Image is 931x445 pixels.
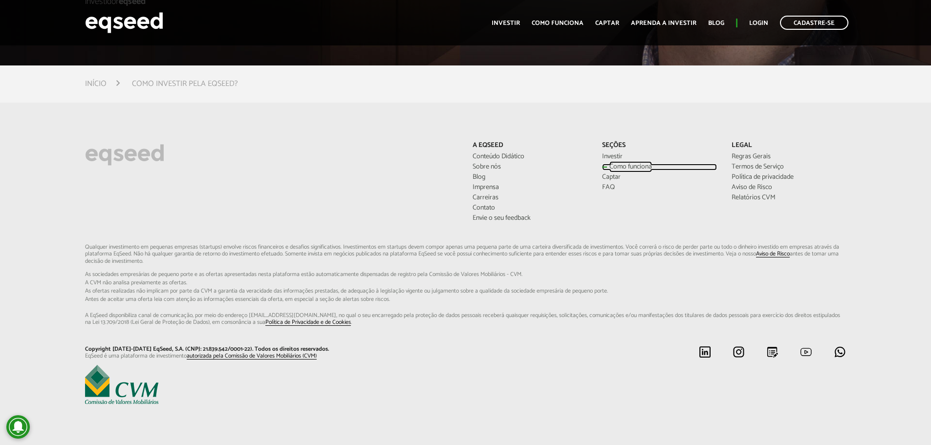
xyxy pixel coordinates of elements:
a: Aprenda a investir [631,20,696,26]
a: Início [85,80,107,88]
a: Como funciona [532,20,584,26]
img: linkedin.svg [699,346,711,358]
span: Antes de aceitar uma oferta leia com atenção as informações essenciais da oferta, em especial... [85,297,846,302]
span: As sociedades empresárias de pequeno porte e as ofertas apresentadas nesta plataforma estão aut... [85,272,846,277]
a: Aviso de Risco [756,251,790,257]
a: Política de Privacidade e de Cookies [265,319,351,326]
a: Investir [492,20,520,26]
a: Login [749,20,768,26]
a: FAQ [602,184,717,191]
a: Captar [595,20,619,26]
span: As ofertas realizadas não implicam por parte da CVM a garantia da veracidade das informações p... [85,288,846,294]
a: autorizada pela Comissão de Valores Mobiliários (CVM) [187,353,317,360]
p: EqSeed é uma plataforma de investimento [85,353,458,360]
a: Carreiras [473,194,587,201]
p: Legal [732,142,846,150]
li: Como Investir pela EqSeed? [132,77,238,90]
a: Regras Gerais [732,153,846,160]
p: Qualquer investimento em pequenas empresas (startups) envolve riscos financeiros e desafios signi... [85,244,846,326]
span: A CVM não analisa previamente as ofertas. [85,280,846,286]
img: youtube.svg [800,346,812,358]
a: Blog [708,20,724,26]
img: EqSeed [85,10,163,36]
a: Cadastre-se [780,16,848,30]
a: Captar [602,174,717,181]
img: EqSeed é uma plataforma de investimento autorizada pela Comissão de Valores Mobiliários (CVM) [85,365,158,404]
a: Política de privacidade [732,174,846,181]
a: Sobre nós [473,164,587,170]
a: Imprensa [473,184,587,191]
a: Conteúdo Didático [473,153,587,160]
a: Blog [473,174,587,181]
a: Como funciona [602,164,717,170]
img: instagram.svg [733,346,745,358]
a: Aviso de Risco [732,184,846,191]
p: Seções [602,142,717,150]
img: whatsapp.svg [834,346,846,358]
a: Investir [602,153,717,160]
a: Contato [473,205,587,212]
a: Relatórios CVM [732,194,846,201]
img: EqSeed Logo [85,142,164,168]
p: Copyright [DATE]-[DATE] EqSeed, S.A. (CNPJ: 21.839.542/0001-22). Todos os direitos reservados. [85,346,458,353]
img: blog.svg [766,346,779,358]
a: Envie o seu feedback [473,215,587,222]
a: Termos de Serviço [732,164,846,170]
p: A EqSeed [473,142,587,150]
